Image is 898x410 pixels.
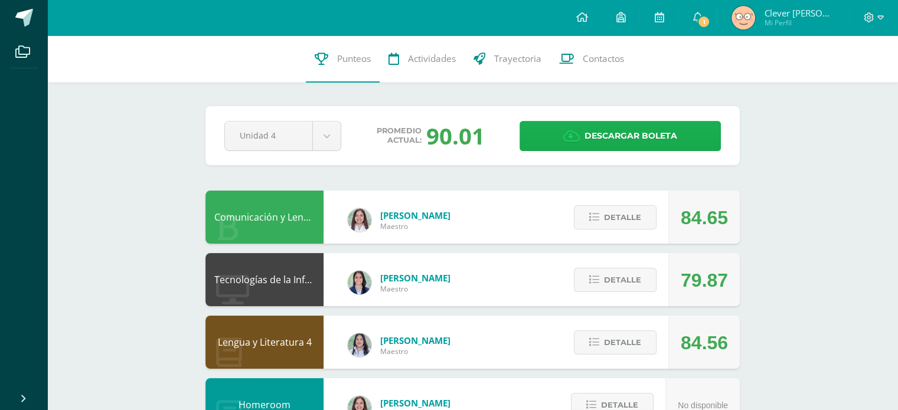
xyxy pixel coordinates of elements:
div: 84.65 [681,191,728,244]
span: Maestro [380,221,450,231]
div: 90.01 [426,120,485,151]
a: Actividades [380,35,465,83]
a: Descargar boleta [520,121,721,151]
span: Detalle [604,269,641,291]
span: [PERSON_NAME] [380,272,450,284]
span: [PERSON_NAME] [380,334,450,346]
span: Punteos [337,53,371,65]
div: Lengua y Literatura 4 [205,316,324,369]
span: Detalle [604,206,641,228]
img: acecb51a315cac2de2e3deefdb732c9f.png [348,208,371,232]
img: 7489ccb779e23ff9f2c3e89c21f82ed0.png [348,271,371,294]
div: Comunicación y Lenguaje L3 Inglés 4 [205,191,324,244]
button: Detalle [574,268,657,292]
button: Detalle [574,330,657,355]
span: Trayectoria [494,53,541,65]
button: Detalle [574,205,657,229]
div: 79.87 [681,254,728,307]
div: 84.56 [681,316,728,369]
span: Maestro [380,284,450,294]
span: Unidad 4 [240,122,298,149]
span: 1 [697,15,710,28]
span: Contactos [583,53,624,65]
span: [PERSON_NAME] [380,397,450,409]
span: [PERSON_NAME] [380,209,450,221]
a: Contactos [550,35,633,83]
span: Mi Perfil [764,18,835,28]
span: No disponible [678,401,728,410]
span: Detalle [604,332,641,353]
img: df6a3bad71d85cf97c4a6d1acf904499.png [348,333,371,357]
span: Maestro [380,346,450,356]
a: Punteos [306,35,380,83]
span: Promedio actual: [377,126,422,145]
span: Clever [PERSON_NAME] [764,7,835,19]
span: Actividades [408,53,456,65]
span: Descargar boleta [584,122,677,150]
a: Trayectoria [465,35,550,83]
img: c6a0bfaf15cb9618c68d5db85ac61b27.png [732,6,755,29]
a: Unidad 4 [225,122,341,150]
div: Tecnologías de la Información y la Comunicación 4 [205,253,324,306]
